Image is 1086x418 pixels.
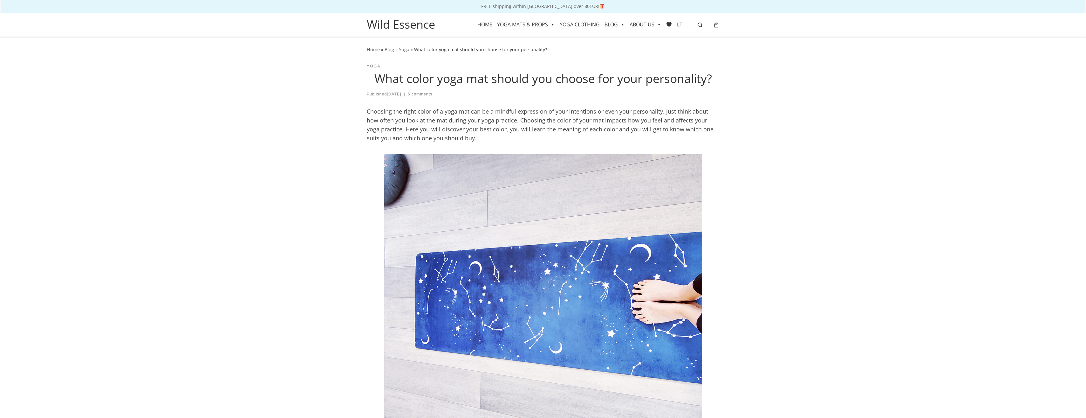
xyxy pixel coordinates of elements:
a: Home [367,46,380,52]
a: 5 comments [408,92,433,96]
a: Yoga [367,63,381,70]
span: » [411,46,413,52]
a: Blog [385,46,394,52]
span: | [404,92,405,96]
a: BLOG [604,17,625,32]
span: What color yoga mat should you choose for your personality? [414,46,547,52]
a: HOME [477,17,492,32]
span: » [381,46,383,52]
img: 🎁 [600,4,604,8]
a: [DATE] [387,92,401,96]
div: FREE shipping within [GEOGRAPHIC_DATA] over 80EUR! [6,2,1080,10]
a: YOGA CLOTHING [560,17,600,32]
a: Yoga [399,46,409,52]
span: » [395,46,398,52]
a: LT [677,17,682,32]
p: Choosing the right color of a yoga mat can be a mindful expression of your intentions or even you... [367,107,720,143]
a: Wild Essence [367,16,435,33]
h1: What color yoga mat should you choose for your personality? [367,70,720,87]
span: Published [367,92,408,96]
span: Yoga [367,64,381,68]
img: 🖤 [666,22,672,27]
a: ABOUT US [630,17,661,32]
a: YOGA MATS & PROPS [497,17,555,32]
